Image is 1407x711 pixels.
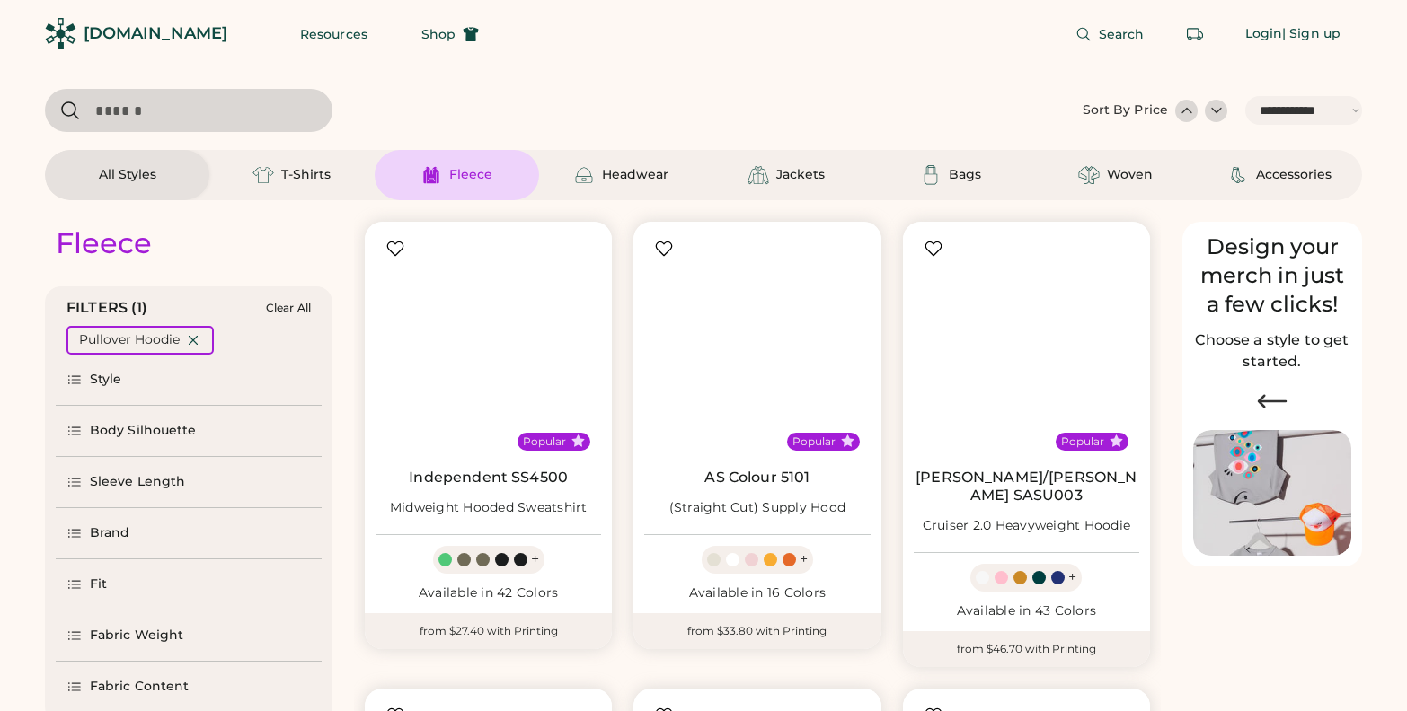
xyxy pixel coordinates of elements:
span: Search [1099,28,1145,40]
button: Retrieve an order [1177,16,1213,52]
div: + [531,549,539,569]
div: Cruiser 2.0 Heavyweight Hoodie [923,517,1131,535]
div: Fabric Weight [90,627,183,645]
img: T-Shirts Icon [252,164,274,186]
div: Body Silhouette [90,422,197,440]
div: Sleeve Length [90,473,185,491]
div: (Straight Cut) Supply Hood [669,499,846,517]
button: Popular Style [1110,434,1123,448]
iframe: Front Chat [1322,630,1399,707]
a: AS Colour 5101 [704,469,810,487]
div: Popular [523,434,566,449]
div: Fleece [56,225,152,261]
div: Jackets [776,166,825,184]
div: Accessories [1256,166,1332,184]
img: Rendered Logo - Screens [45,18,76,49]
div: Fabric Content [90,678,189,696]
div: Login [1245,25,1283,43]
div: Style [90,371,122,389]
div: Headwear [602,166,668,184]
div: Fleece [449,166,492,184]
div: Clear All [266,302,311,314]
div: from $33.80 with Printing [633,613,880,649]
img: Accessories Icon [1227,164,1249,186]
button: Search [1054,16,1166,52]
img: Image of Lisa Congdon Eye Print on T-Shirt and Hat [1193,430,1351,557]
div: Available in 16 Colors [644,584,870,602]
img: Headwear Icon [573,164,595,186]
img: Jackets Icon [748,164,769,186]
div: Popular [1061,434,1104,449]
img: Stanley/Stella SASU003 Cruiser 2.0 Heavyweight Hoodie [914,233,1139,458]
div: Available in 42 Colors [376,584,601,602]
div: Sort By Price [1083,101,1168,119]
div: Available in 43 Colors [914,602,1139,620]
a: Independent SS4500 [409,469,568,487]
img: Fleece Icon [420,164,442,186]
img: Independent Trading Co. SS4500 Midweight Hooded Sweatshirt [376,233,601,458]
div: + [1068,567,1076,587]
h2: Choose a style to get started. [1193,329,1351,373]
div: + [800,549,808,569]
div: from $27.40 with Printing [365,613,612,649]
div: FILTERS (1) [66,297,148,319]
button: Popular Style [841,434,854,448]
div: Bags [949,166,981,184]
div: [DOMAIN_NAME] [84,22,227,45]
div: All Styles [99,166,156,184]
button: Popular Style [571,434,585,448]
div: Woven [1107,166,1153,184]
div: T-Shirts [281,166,331,184]
div: | Sign up [1282,25,1341,43]
div: Pullover Hoodie [79,331,180,349]
div: Design your merch in just a few clicks! [1193,233,1351,319]
a: [PERSON_NAME]/[PERSON_NAME] SASU003 [914,469,1139,505]
button: Resources [279,16,389,52]
img: AS Colour 5101 (Straight Cut) Supply Hood [644,233,870,458]
div: Midweight Hooded Sweatshirt [390,499,588,517]
div: Fit [90,575,107,593]
div: Brand [90,524,130,542]
button: Shop [400,16,500,52]
img: Bags Icon [920,164,942,186]
img: Woven Icon [1078,164,1100,186]
div: from $46.70 with Printing [903,631,1150,667]
span: Shop [421,28,456,40]
div: Popular [792,434,836,449]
